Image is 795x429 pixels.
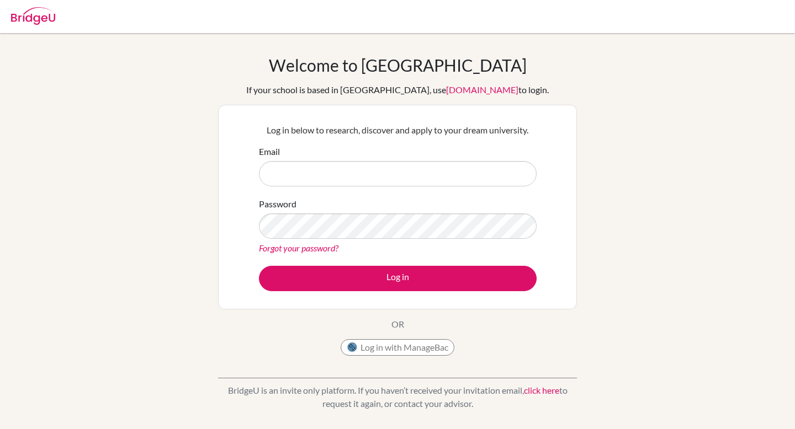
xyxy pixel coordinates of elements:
[391,318,404,331] p: OR
[446,84,518,95] a: [DOMAIN_NAME]
[259,266,537,291] button: Log in
[218,384,577,410] p: BridgeU is an invite only platform. If you haven’t received your invitation email, to request it ...
[259,124,537,137] p: Log in below to research, discover and apply to your dream university.
[259,145,280,158] label: Email
[269,55,527,75] h1: Welcome to [GEOGRAPHIC_DATA]
[524,385,559,395] a: click here
[11,7,55,25] img: Bridge-U
[341,339,454,356] button: Log in with ManageBac
[259,197,296,211] label: Password
[246,83,549,96] div: If your school is based in [GEOGRAPHIC_DATA], use to login.
[259,243,338,253] a: Forgot your password?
